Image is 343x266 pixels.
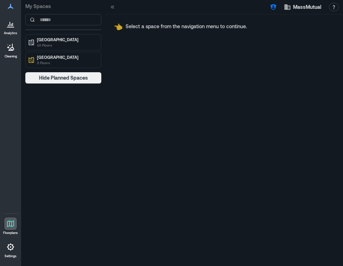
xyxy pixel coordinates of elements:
button: Hide Planned Spaces [25,72,101,83]
a: Settings [2,239,19,260]
p: Floorplans [3,231,18,235]
p: My Spaces [25,3,101,10]
p: Analytics [4,31,17,35]
span: Hide Planned Spaces [39,74,88,81]
p: 3 Floors [37,60,96,66]
span: MassMutual [293,4,321,11]
a: Floorplans [1,215,20,237]
span: pointing left [114,22,123,31]
a: Analytics [2,16,19,37]
p: Cleaning [5,54,17,58]
p: [GEOGRAPHIC_DATA] [37,54,96,60]
button: MassMutual [282,1,323,13]
p: [GEOGRAPHIC_DATA] [37,37,96,42]
p: 10 Floors [37,42,96,48]
p: Select a space from the navigation menu to continue. [126,23,247,30]
p: Settings [5,254,17,258]
a: Cleaning [2,39,19,61]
